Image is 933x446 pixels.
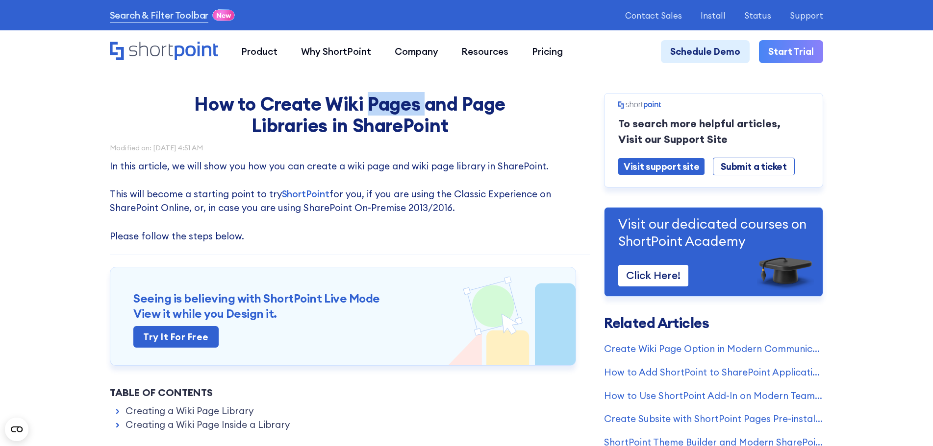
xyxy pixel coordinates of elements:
iframe: Chat Widget [884,399,933,446]
a: Search & Filter Toolbar [110,8,209,23]
p: To search more helpful articles, Visit our Support Site [618,116,809,147]
a: Contact Sales [625,11,682,20]
div: Pricing [532,45,563,59]
div: Why ShortPoint [301,45,371,59]
a: Status [744,11,771,20]
a: Product [230,40,290,64]
a: Creating a Wiki Page Inside a Library [126,418,290,432]
h3: Seeing is believing with ShortPoint Live Mode View it while you Design it. [133,291,552,321]
a: Pricing [520,40,575,64]
a: How to Add ShortPoint to SharePoint Application Pages [604,365,823,379]
a: Company [383,40,450,64]
div: Table of Contents [110,385,590,400]
a: Why ShortPoint [289,40,383,64]
a: Schedule Demo [661,40,750,64]
a: Install [701,11,726,20]
div: Company [395,45,438,59]
a: Click Here! [618,265,688,286]
a: Start Trial [759,40,823,64]
div: Modified on: [DATE] 4:51 AM [110,144,590,151]
a: Visit support site [618,158,705,175]
a: Create Subsite with ShortPoint Pages Pre-installed & Pre-configured [604,412,823,426]
h1: How to Create Wiki Pages and Page Libraries in SharePoint [166,93,534,136]
div: Product [241,45,277,59]
div: Resources [461,45,508,59]
a: Create Wiki Page Option in Modern Communication Site Is Missing [604,342,823,356]
a: How to Use ShortPoint Add-In on Modern Team Sites (deprecated) [604,389,823,403]
p: In this article, we will show you how you can create a wiki page and wiki page library in SharePo... [110,159,590,243]
a: Creating a Wiki Page Library [126,404,253,418]
a: Home [110,42,218,62]
p: Visit our dedicated courses on ShortPoint Academy [618,215,809,249]
a: Support [790,11,823,20]
h3: Related Articles [604,316,823,330]
a: ShortPoint [282,188,329,200]
a: Try it for free [133,326,219,348]
a: Resources [450,40,520,64]
button: Open CMP widget [5,418,28,441]
a: Submit a ticket [713,158,794,176]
